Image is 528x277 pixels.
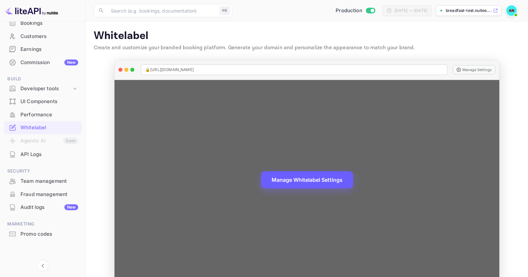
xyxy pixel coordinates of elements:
[20,46,78,53] div: Earnings
[37,260,49,272] button: Collapse navigation
[4,188,82,200] a: Fraud management
[4,43,82,55] a: Earnings
[107,4,217,17] input: Search (e.g. bookings, documentation)
[4,95,82,107] a: UI Components
[64,204,78,210] div: New
[20,204,78,211] div: Audit logs
[20,230,78,238] div: Promo codes
[20,33,78,40] div: Customers
[4,175,82,187] a: Team management
[4,17,82,30] div: Bookings
[145,67,194,73] span: 🔒 [URL][DOMAIN_NAME]
[4,228,82,240] a: Promo codes
[4,56,82,69] div: CommissionNew
[4,30,82,43] div: Customers
[4,95,82,108] div: UI Components
[4,175,82,188] div: Team management
[4,188,82,201] div: Fraud management
[394,8,427,14] div: [DATE] — [DATE]
[220,6,230,15] div: ⌘K
[20,20,78,27] div: Bookings
[20,178,78,185] div: Team management
[4,75,82,83] span: Build
[446,8,492,14] p: breadfast-test.nuitee....
[20,191,78,198] div: Fraud management
[20,111,78,119] div: Performance
[94,29,520,43] p: Whitelabel
[94,44,520,52] p: Create and customize your branded booking platform. Generate your domain and personalize the appe...
[64,59,78,65] div: New
[4,108,82,121] a: Performance
[4,201,82,214] div: Audit logsNew
[333,7,378,15] div: Switch to Sandbox mode
[4,121,82,134] a: Whitelabel
[20,124,78,132] div: Whitelabel
[4,148,82,160] a: API Logs
[20,85,72,93] div: Developer tools
[4,30,82,42] a: Customers
[20,151,78,158] div: API Logs
[336,7,362,15] span: Production
[4,148,82,161] div: API Logs
[4,83,82,95] div: Developer tools
[4,121,82,134] div: Whitelabel
[506,5,517,16] img: Abdelrahman Nasef
[4,168,82,175] span: Security
[261,171,353,188] button: Manage Whitelabel Settings
[4,201,82,213] a: Audit logsNew
[20,59,78,66] div: Commission
[453,65,495,74] button: Manage Settings
[4,220,82,228] span: Marketing
[4,17,82,29] a: Bookings
[4,56,82,68] a: CommissionNew
[4,43,82,56] div: Earnings
[5,5,58,16] img: LiteAPI logo
[20,98,78,105] div: UI Components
